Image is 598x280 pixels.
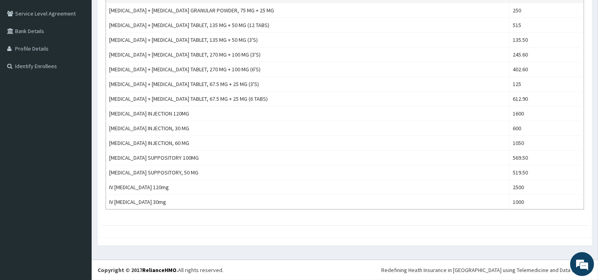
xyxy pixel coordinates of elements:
td: 135.50 [509,33,584,47]
td: 515 [509,18,584,33]
td: 1050 [509,136,584,151]
td: 125 [509,77,584,92]
td: [MEDICAL_DATA] SUPPOSITORY 100MG [106,151,510,165]
td: [MEDICAL_DATA] + [MEDICAL_DATA] TABLET, 135 MG + 50 MG (3'S) [106,33,510,47]
td: [MEDICAL_DATA] INJECTION, 30 MG [106,121,510,136]
td: [MEDICAL_DATA] + [MEDICAL_DATA] GRANULAR POWDER, 75 MG + 25 MG [106,3,510,18]
td: [MEDICAL_DATA] + [MEDICAL_DATA] TABLET, 270 MG + 100 MG (6'S) [106,62,510,77]
td: [MEDICAL_DATA] SUPPOSITORY, 50 MG [106,165,510,180]
a: RelianceHMO [142,266,176,274]
td: 1600 [509,106,584,121]
td: IV [MEDICAL_DATA] 120mg [106,180,510,195]
div: Chat with us now [41,45,134,55]
td: [MEDICAL_DATA] + [MEDICAL_DATA] TABLET, 67.5 MG + 25 MG (3'S) [106,77,510,92]
td: 245.60 [509,47,584,62]
div: Minimize live chat window [131,4,150,23]
td: 600 [509,121,584,136]
img: d_794563401_company_1708531726252_794563401 [15,40,32,60]
footer: All rights reserved. [92,260,598,280]
span: We're online! [46,87,110,168]
td: [MEDICAL_DATA] INJECTION 120MG [106,106,510,121]
td: 250 [509,3,584,18]
td: 612.90 [509,92,584,106]
td: 2500 [509,180,584,195]
textarea: Type your message and hit 'Enter' [4,192,152,219]
td: 569.50 [509,151,584,165]
td: [MEDICAL_DATA] + [MEDICAL_DATA] TABLET, 270 MG + 100 MG (3'S) [106,47,510,62]
strong: Copyright © 2017 . [98,266,178,274]
td: 519.50 [509,165,584,180]
td: IV [MEDICAL_DATA] 30mg [106,195,510,210]
td: [MEDICAL_DATA] + [MEDICAL_DATA] TABLET, 135 MG + 50 MG (12 TABS) [106,18,510,33]
div: Redefining Heath Insurance in [GEOGRAPHIC_DATA] using Telemedicine and Data Science! [381,266,592,274]
td: 402.60 [509,62,584,77]
td: [MEDICAL_DATA] + [MEDICAL_DATA] TABLET, 67.5 MG + 25 MG (6 TABS) [106,92,510,106]
td: 1000 [509,195,584,210]
td: [MEDICAL_DATA] INJECTION, 60 MG [106,136,510,151]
